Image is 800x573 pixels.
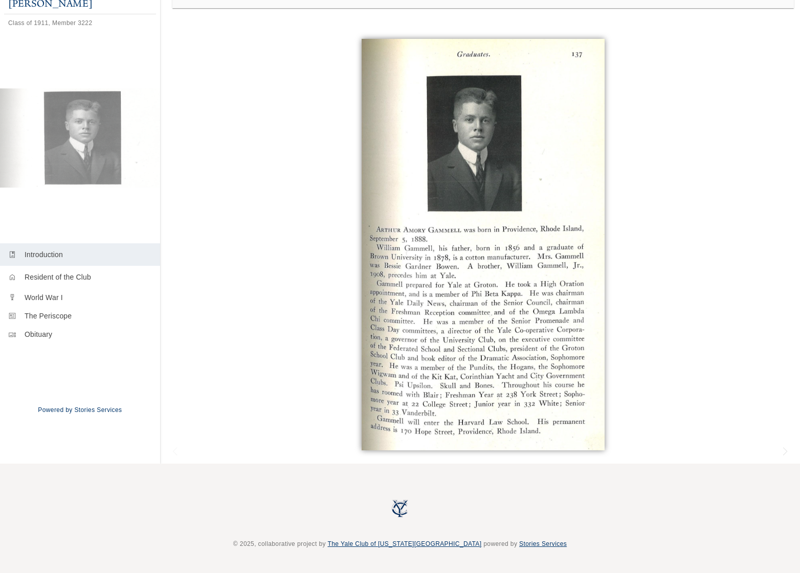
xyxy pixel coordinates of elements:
img: Arthur Amory Gammell [199,39,766,450]
p: Resident of the Club [25,272,152,282]
img: Yale Club of New York City [388,496,412,521]
p: Introduction [25,249,152,260]
a: Stories Services [519,540,567,547]
a: The Yale Club of [US_STATE][GEOGRAPHIC_DATA] [327,540,481,547]
div: Class of 1911, Member 3222 [8,19,92,27]
span: newsmode [8,312,16,320]
span: gallery_thumbnail [8,331,16,339]
p: Obituary [25,329,152,339]
p: World War I [25,292,152,303]
span: home [8,273,16,281]
span: military_tech [8,293,16,302]
span: © 2025 , collaborative project by powered by [233,540,567,547]
a: Powered by Stories Services [38,406,122,414]
span: photo_album [8,250,16,259]
p: The Periscope [25,311,152,321]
